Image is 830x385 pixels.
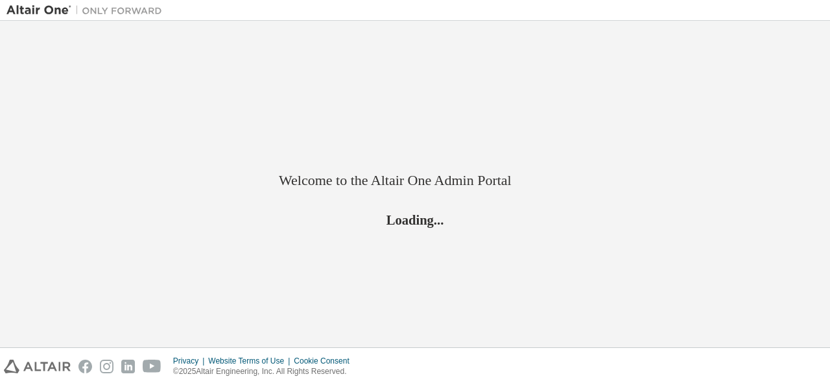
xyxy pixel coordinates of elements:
img: youtube.svg [143,360,161,373]
h2: Loading... [279,211,551,228]
img: Altair One [6,4,169,17]
h2: Welcome to the Altair One Admin Portal [279,171,551,190]
img: facebook.svg [78,360,92,373]
div: Privacy [173,356,208,366]
img: instagram.svg [100,360,113,373]
img: linkedin.svg [121,360,135,373]
p: © 2025 Altair Engineering, Inc. All Rights Reserved. [173,366,357,377]
div: Website Terms of Use [208,356,294,366]
img: altair_logo.svg [4,360,71,373]
div: Cookie Consent [294,356,357,366]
